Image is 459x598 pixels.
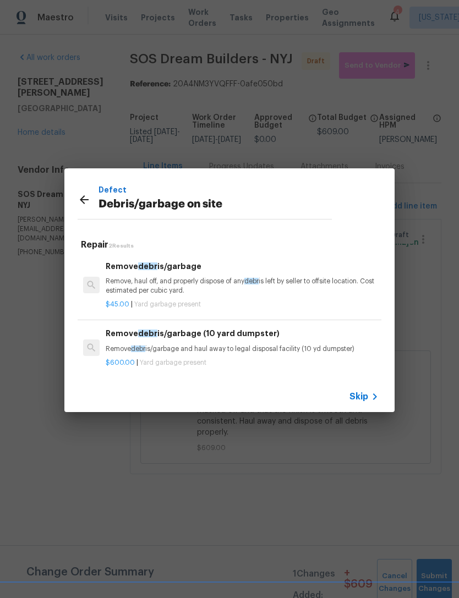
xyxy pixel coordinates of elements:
[106,301,129,308] span: $45.00
[131,345,145,352] span: debr
[106,358,379,367] p: |
[349,391,368,402] span: Skip
[138,262,157,270] span: debr
[244,278,259,284] span: debr
[106,359,135,366] span: $600.00
[106,277,379,295] p: Remove, haul off, and properly dispose of any is left by seller to offsite location. Cost estimat...
[140,359,206,366] span: Yard garbage present
[99,184,332,196] p: Defect
[106,344,379,354] p: Remove is/garbage and haul away to legal disposal facility (10 yd dumpster)
[134,301,201,308] span: Yard garbage present
[106,260,379,272] h6: Remove is/garbage
[81,239,381,251] h5: Repair
[99,196,332,213] p: Debris/garbage on site
[106,300,379,309] p: |
[106,327,379,339] h6: Remove is/garbage (10 yard dumpster)
[108,243,134,249] span: 2 Results
[138,330,157,337] span: debr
